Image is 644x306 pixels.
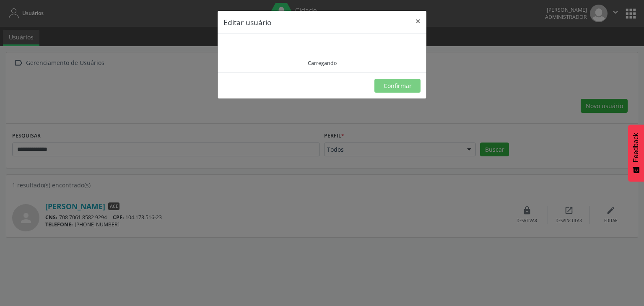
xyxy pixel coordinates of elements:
[410,11,426,31] button: Close
[223,17,272,28] h5: Editar usuário
[308,60,337,67] div: Carregando
[384,82,412,90] span: Confirmar
[374,79,421,93] button: Confirmar
[628,124,644,182] button: Feedback - Mostrar pesquisa
[632,133,640,162] span: Feedback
